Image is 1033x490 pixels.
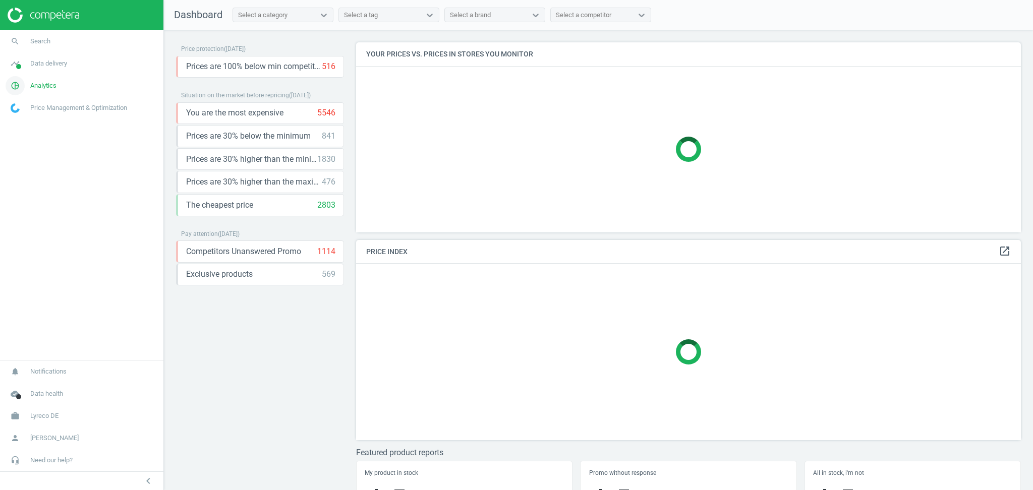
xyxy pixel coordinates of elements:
[186,176,322,188] span: Prices are 30% higher than the maximal
[11,103,20,113] img: wGWNvw8QSZomAAAAABJRU5ErkJggg==
[30,411,59,420] span: Lyreco DE
[356,42,1021,66] h4: Your prices vs. prices in stores you monitor
[999,245,1011,257] i: open_in_new
[186,131,311,142] span: Prices are 30% below the minimum
[186,61,322,72] span: Prices are 100% below min competitor
[30,434,79,443] span: [PERSON_NAME]
[317,154,335,165] div: 1830
[136,474,161,487] button: chevron_left
[999,245,1011,258] a: open_in_new
[6,362,25,381] i: notifications
[181,45,224,52] span: Price protection
[6,406,25,425] i: work
[30,103,127,112] span: Price Management & Optimization
[181,92,289,99] span: Situation on the market before repricing
[218,230,240,237] span: ( [DATE] )
[289,92,311,99] span: ( [DATE] )
[6,384,25,403] i: cloud_done
[356,448,1021,457] h3: Featured product reports
[8,8,79,23] img: ajHJNr6hYgQAAAAASUVORK5CYII=
[181,230,218,237] span: Pay attention
[556,11,611,20] div: Select a competitor
[186,107,283,118] span: You are the most expensive
[186,200,253,211] span: The cheapest price
[317,200,335,211] div: 2803
[30,59,67,68] span: Data delivery
[186,154,317,165] span: Prices are 30% higher than the minimum
[317,107,335,118] div: 5546
[450,11,491,20] div: Select a brand
[322,131,335,142] div: 841
[224,45,246,52] span: ( [DATE] )
[6,428,25,448] i: person
[238,11,288,20] div: Select a category
[174,9,222,21] span: Dashboard
[30,37,50,46] span: Search
[317,246,335,257] div: 1114
[30,367,67,376] span: Notifications
[322,61,335,72] div: 516
[365,469,564,476] h5: My product in stock
[356,240,1021,264] h4: Price Index
[30,389,63,398] span: Data health
[322,269,335,280] div: 569
[142,475,154,487] i: chevron_left
[589,469,788,476] h5: Promo without response
[813,469,1012,476] h5: All in stock, i'm not
[344,11,378,20] div: Select a tag
[186,269,253,280] span: Exclusive products
[6,32,25,51] i: search
[6,451,25,470] i: headset_mic
[186,246,301,257] span: Competitors Unanswered Promo
[30,456,73,465] span: Need our help?
[6,54,25,73] i: timeline
[30,81,56,90] span: Analytics
[322,176,335,188] div: 476
[6,76,25,95] i: pie_chart_outlined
